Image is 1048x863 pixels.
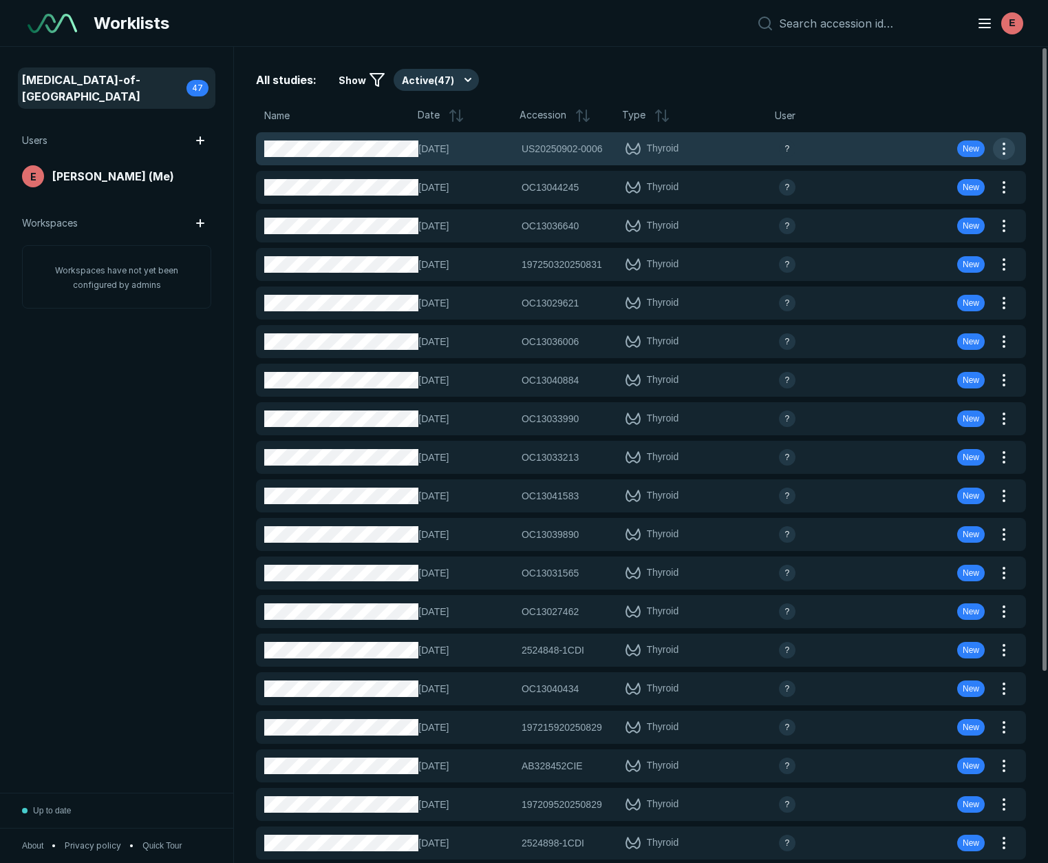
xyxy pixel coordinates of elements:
[522,218,579,233] span: OC13036640
[256,132,993,165] button: [DATE]US20250902-0006Thyroidavatar-nameNew
[142,840,182,852] button: Quick Tour
[186,80,208,96] div: 47
[647,179,679,196] span: Thyroid
[647,295,679,311] span: Thyroid
[647,680,679,697] span: Thyroid
[418,681,513,696] span: [DATE]
[647,410,679,427] span: Thyroid
[957,179,985,196] div: New
[418,295,513,311] span: [DATE]
[963,644,979,656] span: New
[22,133,47,148] span: Users
[779,256,795,273] div: avatar-name
[418,218,513,233] span: [DATE]
[963,143,979,155] span: New
[522,527,579,542] span: OC13039890
[963,683,979,695] span: New
[647,372,679,388] span: Thyroid
[963,721,979,734] span: New
[256,402,993,435] button: [DATE]OC13033990Thyroidavatar-nameNew
[647,796,679,813] span: Thyroid
[957,410,985,427] div: New
[522,141,603,156] span: US20250902-0006
[256,518,993,551] button: [DATE]OC13039890Thyroidavatar-nameNew
[963,220,979,232] span: New
[779,642,795,658] div: avatar-name
[785,297,790,309] span: ?
[22,216,78,231] span: Workspaces
[418,758,513,773] span: [DATE]
[785,181,790,194] span: ?
[256,826,993,860] button: [DATE]2524898-1CDIThyroidavatar-nameNew
[963,413,979,425] span: New
[785,413,790,425] span: ?
[647,333,679,350] span: Thyroid
[957,642,985,658] div: New
[779,565,795,581] div: avatar-name
[957,719,985,736] div: New
[256,634,993,667] button: [DATE]2524848-1CDIThyroidavatar-nameNew
[963,605,979,618] span: New
[522,180,579,195] span: OC13044245
[785,451,790,464] span: ?
[256,749,993,782] button: [DATE]AB328452CIEThyroidavatar-nameNew
[779,796,795,813] div: avatar-name
[779,218,795,234] div: avatar-name
[785,374,790,386] span: ?
[522,758,583,773] span: AB328452CIE
[52,840,56,852] span: •
[192,82,203,94] span: 47
[418,141,513,156] span: [DATE]
[647,719,679,736] span: Thyroid
[957,603,985,620] div: New
[256,287,993,320] button: [DATE]OC13029621Thyroidavatar-nameNew
[522,450,579,465] span: OC13033213
[30,169,36,184] span: E
[522,334,579,349] span: OC13036006
[963,567,979,579] span: New
[775,108,795,123] span: User
[957,372,985,388] div: New
[522,565,579,581] span: OC13031565
[779,719,795,736] div: avatar-name
[55,265,178,290] span: Workspaces have not yet been configured by admins
[647,565,679,581] span: Thyroid
[957,526,985,543] div: New
[779,410,795,427] div: avatar-name
[647,526,679,543] span: Thyroid
[647,488,679,504] span: Thyroid
[418,411,513,426] span: [DATE]
[22,8,83,39] a: See-Mode Logo
[957,218,985,234] div: New
[94,11,169,36] span: Worklists
[522,488,579,503] span: OC13041583
[779,758,795,774] div: avatar-name
[522,835,584,851] span: 2524898-1CDI
[963,335,979,348] span: New
[394,69,479,91] button: Active(47)
[957,835,985,851] div: New
[963,760,979,772] span: New
[785,760,790,772] span: ?
[963,798,979,811] span: New
[256,248,993,281] button: [DATE]197250320250831Thyroidavatar-nameNew
[418,450,513,465] span: [DATE]
[779,179,795,196] div: avatar-name
[779,295,795,311] div: avatar-name
[963,528,979,541] span: New
[968,10,1026,37] button: avatar-name
[418,257,513,272] span: [DATE]
[19,163,214,190] a: avatar-name[PERSON_NAME] (Me)
[339,73,366,87] span: Show
[256,209,993,242] button: [DATE]OC13036640Thyroidavatar-nameNew
[785,220,790,232] span: ?
[522,604,579,619] span: OC13027462
[522,681,579,696] span: OC13040434
[647,835,679,851] span: Thyroid
[647,642,679,658] span: Thyroid
[418,604,513,619] span: [DATE]
[963,374,979,386] span: New
[779,449,795,466] div: avatar-name
[418,180,513,195] span: [DATE]
[418,835,513,851] span: [DATE]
